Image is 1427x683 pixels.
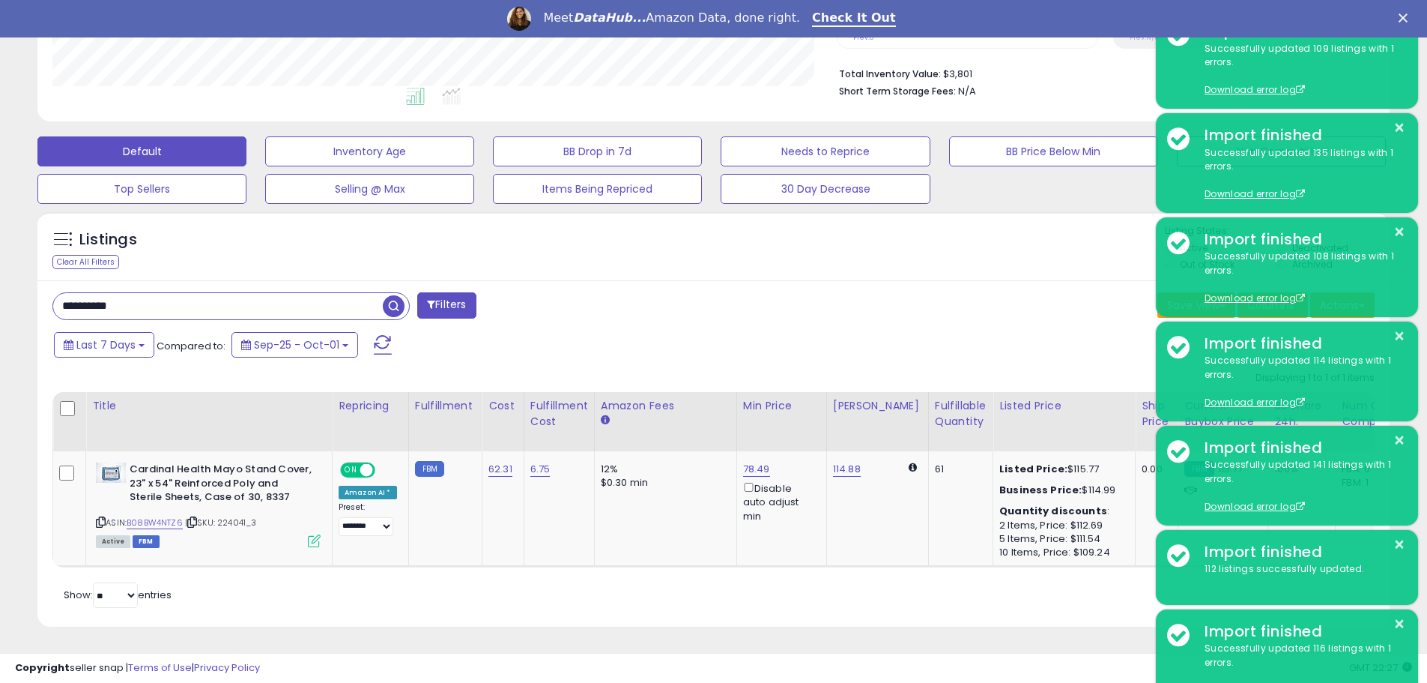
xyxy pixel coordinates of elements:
div: Import finished [1193,621,1407,643]
div: Fulfillable Quantity [935,398,987,430]
div: $114.99 [999,484,1124,497]
button: × [1393,431,1405,450]
button: × [1393,118,1405,137]
button: Inventory Age [265,136,474,166]
a: Download error log [1205,187,1305,200]
a: 62.31 [488,462,512,477]
span: N/A [958,84,976,98]
button: Default [37,136,246,166]
strong: Copyright [15,661,70,675]
span: Last 7 Days [76,337,136,352]
small: Amazon Fees. [601,414,610,427]
a: Download error log [1205,396,1305,409]
span: OFF [373,464,397,477]
div: Title [92,398,326,414]
div: Cost [488,398,518,414]
button: × [1393,535,1405,554]
b: Business Price: [999,483,1082,497]
div: Fulfillment Cost [530,398,588,430]
div: Ship Price [1142,398,1172,430]
i: DataHub... [573,10,646,25]
div: Preset: [339,502,397,536]
div: $0.30 min [601,476,725,490]
a: 78.49 [743,462,770,477]
div: : [999,505,1124,518]
b: Cardinal Health Mayo Stand Cover, 23" x 54" Reinforced Poly and Sterile Sheets, Case of 30, 8337 [130,463,312,508]
a: 114.88 [833,462,861,477]
img: 31f2GcBTftL._SL40_.jpg [96,463,126,483]
button: Items Being Repriced [493,174,702,204]
button: Top Sellers [37,174,246,204]
div: 112 listings successfully updated. [1193,562,1407,577]
div: seller snap | | [15,661,260,676]
div: Min Price [743,398,820,414]
a: Download error log [1205,292,1305,304]
button: BB Drop in 7d [493,136,702,166]
div: ASIN: [96,463,321,546]
span: Sep-25 - Oct-01 [254,337,339,352]
div: 5 Items, Price: $111.54 [999,532,1124,546]
button: Selling @ Max [265,174,474,204]
button: Filters [417,292,476,319]
div: Amazon Fees [601,398,730,414]
a: Download error log [1205,83,1305,96]
button: Needs to Reprice [721,136,930,166]
div: Amazon AI * [339,486,397,499]
span: FBM [133,535,160,548]
div: 10 Items, Price: $109.24 [999,546,1124,559]
div: Successfully updated 114 listings with 1 errors. [1193,354,1407,409]
div: 61 [935,463,981,476]
a: Download error log [1205,500,1305,513]
div: [PERSON_NAME] [833,398,922,414]
a: 6.75 [530,462,551,477]
div: 12% [601,463,725,476]
a: Check It Out [812,10,896,27]
span: All listings currently available for purchase on Amazon [96,535,130,548]
small: FBM [415,461,444,477]
b: Total Inventory Value: [839,67,941,80]
div: Import finished [1193,229,1407,250]
a: Terms of Use [128,661,192,675]
li: $3,801 [839,64,1363,82]
div: Successfully updated 108 listings with 1 errors. [1193,250,1407,305]
button: × [1393,223,1405,241]
div: 2 Items, Price: $112.69 [999,519,1124,532]
div: Clear All Filters [52,255,119,269]
span: | SKU: 224041_3 [185,517,257,529]
div: Successfully updated 135 listings with 1 errors. [1193,146,1407,202]
div: $115.77 [999,463,1124,476]
b: Quantity discounts [999,504,1107,518]
button: Last 7 Days [54,332,154,358]
b: Listed Price: [999,462,1067,476]
div: Successfully updated 109 listings with 1 errors. [1193,42,1407,97]
div: Listed Price [999,398,1129,414]
button: × [1393,615,1405,634]
div: Disable auto adjust min [743,480,815,523]
span: Compared to: [157,339,225,353]
div: Import finished [1193,437,1407,459]
div: Repricing [339,398,402,414]
span: Show: entries [64,588,172,602]
small: Prev: N/A [1130,33,1159,42]
div: Import finished [1193,333,1407,355]
div: Import finished [1193,124,1407,146]
button: 30 Day Decrease [721,174,930,204]
b: Short Term Storage Fees: [839,85,956,97]
div: Import finished [1193,541,1407,563]
button: × [1393,327,1405,346]
button: BB Price Below Min [949,136,1158,166]
img: Profile image for Georgie [507,7,531,31]
a: B08BW4NTZ6 [127,517,183,529]
a: Privacy Policy [194,661,260,675]
div: Close [1399,13,1414,22]
small: Prev: 0 [853,33,874,42]
button: Sep-25 - Oct-01 [231,332,358,358]
div: Fulfillment [415,398,476,414]
h5: Listings [79,229,137,250]
div: 0.00 [1142,463,1166,476]
div: Successfully updated 141 listings with 1 errors. [1193,458,1407,514]
div: Meet Amazon Data, done right. [543,10,800,25]
span: ON [342,464,360,477]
